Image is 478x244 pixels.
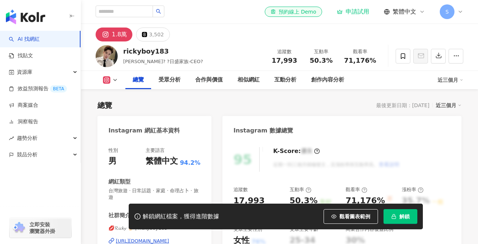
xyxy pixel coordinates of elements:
div: 50.3% [290,195,318,207]
span: 50.3% [310,57,332,64]
span: 立即安裝 瀏覽器外掛 [29,221,55,234]
span: 觀看圖表範例 [339,214,370,219]
div: 男 [108,156,117,167]
div: 受眾分析 [158,76,181,84]
div: 互動率 [290,186,311,193]
div: 互動率 [307,48,335,55]
div: 合作與價值 [195,76,223,84]
div: 近三個月 [438,74,463,86]
img: KOL Avatar [96,45,118,67]
div: 繁體中文 [146,156,178,167]
div: 近三個月 [436,101,461,110]
div: rickyboy183 [123,47,203,56]
div: 最後更新日期：[DATE] [376,102,429,108]
div: K-Score : [273,147,320,155]
div: 創作內容分析 [311,76,344,84]
a: chrome extension立即安裝 瀏覽器外掛 [10,218,71,238]
div: 相似網紅 [238,76,260,84]
button: 3,502 [136,28,170,41]
div: 追蹤數 [233,186,248,193]
a: 洞察報告 [9,118,38,125]
div: 互動分析 [274,76,296,84]
a: 申請試用 [337,8,369,15]
div: 性別 [108,147,118,154]
div: 受眾主要年齡 [290,226,318,233]
span: 17,993 [272,57,297,64]
a: 預約線上 Demo [265,7,322,17]
div: 網紅類型 [108,178,131,186]
span: search [156,9,161,14]
div: 預約線上 Demo [271,8,316,15]
div: 受眾主要性別 [233,226,262,233]
span: 趨勢分析 [17,130,38,146]
span: rise [9,136,14,141]
div: 解鎖網紅檔案，獲得進階數據 [143,213,219,221]
a: 商案媒合 [9,102,38,109]
div: 商業合作內容覆蓋比例 [346,226,393,233]
div: 主要語言 [146,147,165,154]
span: S [446,8,449,16]
div: 總覽 [97,100,112,110]
span: [PERSON_NAME]? ?日盛家族-CEO? [123,59,203,64]
div: 71,176% [346,195,385,212]
span: 71,176% [344,57,377,64]
span: 台灣旅遊 · 日常話題 · 家庭 · 命理占卜 · 旅遊 [108,187,200,201]
div: 觀看率 [346,186,367,193]
div: 總覽 [133,76,144,84]
img: chrome extension [12,222,26,234]
div: Instagram 數據總覽 [233,127,293,135]
a: 找貼文 [9,52,33,59]
span: 競品分析 [17,146,38,163]
div: Instagram 網紅基本資料 [108,127,180,135]
span: 94.2% [180,159,200,167]
span: 繁體中文 [393,8,416,16]
img: logo [6,10,45,24]
div: 3,502 [149,29,164,40]
div: 觀看率 [344,48,377,55]
span: 解鎖 [399,214,410,219]
button: 觀看圖表範例 [324,209,378,224]
button: 解鎖 [384,209,417,224]
button: 1.8萬 [96,28,132,41]
div: 追蹤數 [271,48,299,55]
div: 1.8萬 [112,29,127,40]
a: searchAI 找網紅 [9,36,40,43]
div: 漲粉率 [402,186,424,193]
span: 資源庫 [17,64,32,80]
div: 17,993 [233,195,265,207]
a: 效益預測報告BETA [9,85,67,92]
